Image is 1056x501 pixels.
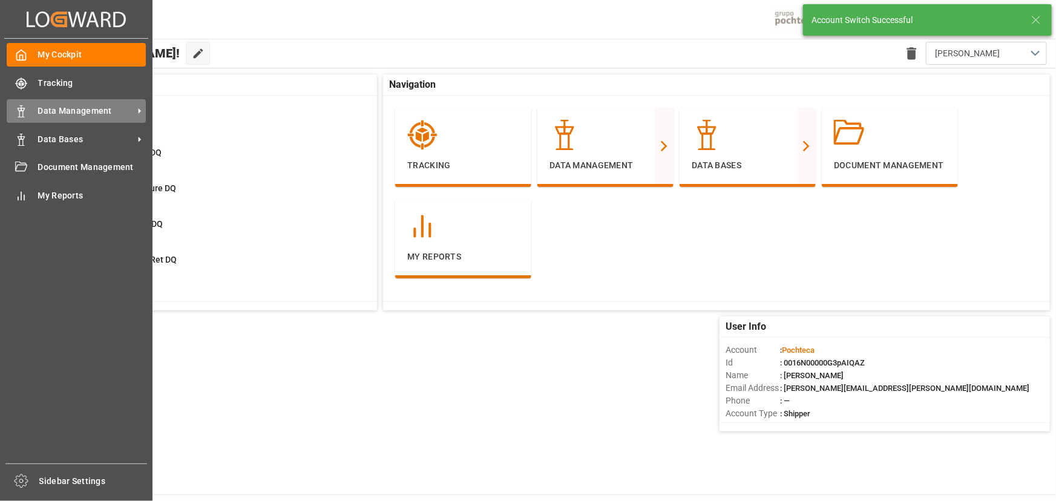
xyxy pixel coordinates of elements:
[38,133,134,146] span: Data Bases
[780,358,865,367] span: : 0016N00000G3pAIQAZ
[780,345,815,355] span: :
[726,395,780,407] span: Phone
[62,111,362,136] a: 47In Progress DQDetails PO
[38,105,134,117] span: Data Management
[771,9,831,30] img: pochtecaImg.jpg_1689854062.jpg
[407,250,519,263] p: My Reports
[7,43,146,67] a: My Cockpit
[39,475,148,488] span: Sidebar Settings
[935,47,1000,60] span: [PERSON_NAME]
[389,77,436,92] span: Navigation
[62,182,362,208] a: 5Missing Departure DQDetails PO
[38,161,146,174] span: Document Management
[726,356,780,369] span: Id
[780,384,1029,393] span: : [PERSON_NAME][EMAIL_ADDRESS][PERSON_NAME][DOMAIN_NAME]
[726,369,780,382] span: Name
[62,146,362,172] a: 33New Creations DQDetails PO
[407,159,519,172] p: Tracking
[780,371,844,380] span: : [PERSON_NAME]
[62,289,362,315] a: 21Missing ATD
[726,407,780,420] span: Account Type
[549,159,661,172] p: Data Management
[780,409,810,418] span: : Shipper
[834,159,946,172] p: Document Management
[7,156,146,179] a: Document Management
[62,218,362,243] a: 5Missing Arrival DQDetails PO
[726,382,780,395] span: Email Address
[38,77,146,90] span: Tracking
[38,48,146,61] span: My Cockpit
[62,254,362,279] a: 29Missing Empty Ret DQDetails PO
[38,189,146,202] span: My Reports
[782,345,815,355] span: Pochteca
[7,183,146,207] a: My Reports
[692,159,804,172] p: Data Bases
[726,319,766,334] span: User Info
[780,396,790,405] span: : —
[812,14,1020,27] div: Account Switch Successful
[926,42,1047,65] button: open menu
[726,344,780,356] span: Account
[7,71,146,94] a: Tracking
